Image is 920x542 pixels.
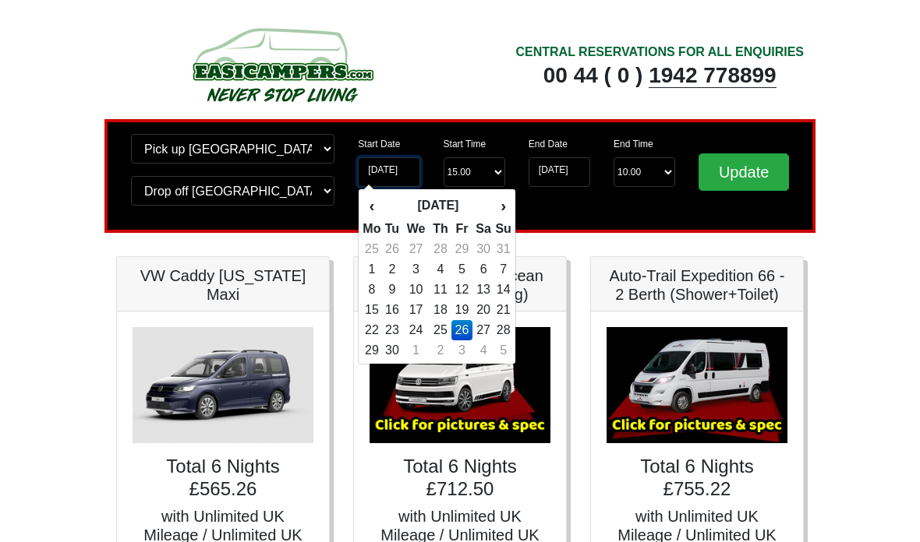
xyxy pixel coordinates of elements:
td: 28 [494,320,511,340]
td: 27 [402,239,429,259]
input: Update [699,153,789,191]
td: 24 [402,320,429,340]
td: 4 [430,259,452,280]
td: 1 [362,259,381,280]
h4: Total 6 Nights £565.26 [133,456,313,501]
td: 10 [402,280,429,300]
td: 8 [362,280,381,300]
th: Th [430,219,452,239]
td: 17 [402,300,429,320]
td: 9 [381,280,402,300]
th: Tu [381,219,402,239]
img: Auto-Trail Expedition 66 - 2 Berth (Shower+Toilet) [607,327,787,443]
img: campers-checkout-logo.png [134,22,430,107]
div: 00 44 ( 0 ) [515,62,804,90]
label: End Date [529,137,568,151]
td: 7 [494,259,511,280]
th: We [402,219,429,239]
td: 1 [402,340,429,361]
td: 29 [451,239,472,259]
td: 26 [381,239,402,259]
label: End Time [614,137,653,151]
img: VW Caddy California Maxi [133,327,313,443]
div: CENTRAL RESERVATIONS FOR ALL ENQUIRIES [515,43,804,62]
th: Fr [451,219,472,239]
th: ‹ [362,192,381,219]
h5: VW Caddy [US_STATE] Maxi [133,266,313,304]
td: 20 [472,300,495,320]
input: Start Date [358,157,419,187]
td: 29 [362,340,381,361]
td: 26 [451,320,472,340]
td: 30 [472,239,495,259]
td: 16 [381,300,402,320]
td: 30 [381,340,402,361]
td: 23 [381,320,402,340]
td: 12 [451,280,472,300]
td: 11 [430,280,452,300]
th: › [494,192,511,219]
th: Su [494,219,511,239]
td: 25 [430,320,452,340]
td: 13 [472,280,495,300]
td: 15 [362,300,381,320]
img: VW California Ocean T6.1 (Auto, Awning) [370,327,550,443]
h4: Total 6 Nights £755.22 [607,456,787,501]
td: 14 [494,280,511,300]
td: 5 [451,259,472,280]
input: Return Date [529,157,590,187]
td: 27 [472,320,495,340]
td: 5 [494,340,511,361]
td: 3 [451,340,472,361]
td: 2 [381,259,402,280]
td: 31 [494,239,511,259]
th: Sa [472,219,495,239]
td: 18 [430,300,452,320]
th: [DATE] [381,192,494,219]
td: 4 [472,340,495,361]
td: 25 [362,239,381,259]
h5: Auto-Trail Expedition 66 - 2 Berth (Shower+Toilet) [607,266,787,304]
td: 3 [402,259,429,280]
td: 6 [472,259,495,280]
label: Start Date [358,137,400,151]
h4: Total 6 Nights £712.50 [370,456,550,501]
td: 28 [430,239,452,259]
td: 21 [494,300,511,320]
td: 2 [430,340,452,361]
td: 19 [451,300,472,320]
th: Mo [362,219,381,239]
td: 22 [362,320,381,340]
label: Start Time [444,137,487,151]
